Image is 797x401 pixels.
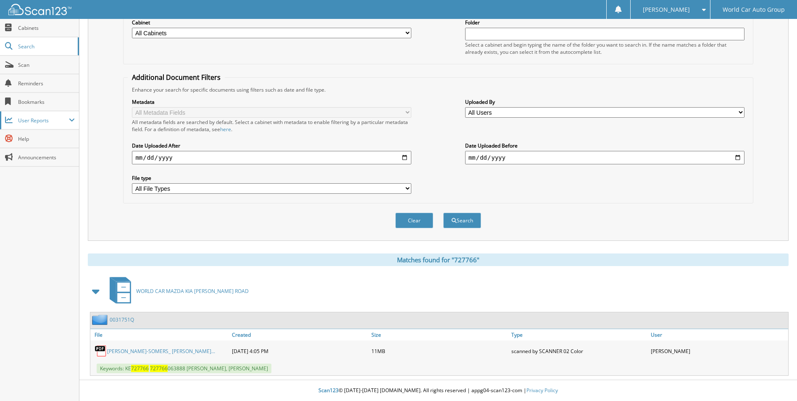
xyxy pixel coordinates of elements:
[88,253,789,266] div: Matches found for "727766"
[509,343,649,359] div: scanned by SCANNER 02 Color
[649,343,788,359] div: [PERSON_NAME]
[150,365,168,372] span: 727766
[443,213,481,228] button: Search
[465,41,744,55] div: Select a cabinet and begin typing the name of the folder you want to search in. If the name match...
[110,316,134,323] a: 0031751Q
[230,329,369,340] a: Created
[97,364,271,373] span: Keywords: KE 063888 [PERSON_NAME], [PERSON_NAME]
[18,154,75,161] span: Announcements
[369,329,509,340] a: Size
[132,19,411,26] label: Cabinet
[132,119,411,133] div: All metadata fields are searched by default. Select a cabinet with metadata to enable filtering b...
[128,86,748,93] div: Enhance your search for specific documents using filters such as date and file type.
[132,98,411,106] label: Metadata
[220,126,231,133] a: here
[649,329,788,340] a: User
[90,329,230,340] a: File
[105,274,249,308] a: WORLD CAR MAZDA KIA [PERSON_NAME] ROAD
[18,135,75,142] span: Help
[318,387,339,394] span: Scan123
[526,387,558,394] a: Privacy Policy
[79,380,797,401] div: © [DATE]-[DATE] [DOMAIN_NAME]. All rights reserved | appg04-scan123-com |
[132,142,411,149] label: Date Uploaded After
[18,80,75,87] span: Reminders
[18,24,75,32] span: Cabinets
[136,288,249,295] span: WORLD CAR MAZDA KIA [PERSON_NAME] ROAD
[18,43,74,50] span: Search
[95,345,107,357] img: PDF.png
[18,61,75,69] span: Scan
[369,343,509,359] div: 11MB
[92,314,110,325] img: folder2.png
[465,142,744,149] label: Date Uploaded Before
[723,7,785,12] span: World Car Auto Group
[395,213,433,228] button: Clear
[509,329,649,340] a: Type
[18,117,69,124] span: User Reports
[465,98,744,106] label: Uploaded By
[8,4,71,15] img: scan123-logo-white.svg
[107,348,215,355] a: [PERSON_NAME]-SOMERS_ [PERSON_NAME]...
[132,151,411,164] input: start
[128,73,225,82] legend: Additional Document Filters
[465,19,744,26] label: Folder
[131,365,149,372] span: 727766
[230,343,369,359] div: [DATE] 4:05 PM
[132,174,411,182] label: File type
[18,98,75,106] span: Bookmarks
[643,7,690,12] span: [PERSON_NAME]
[755,361,797,401] iframe: Chat Widget
[465,151,744,164] input: end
